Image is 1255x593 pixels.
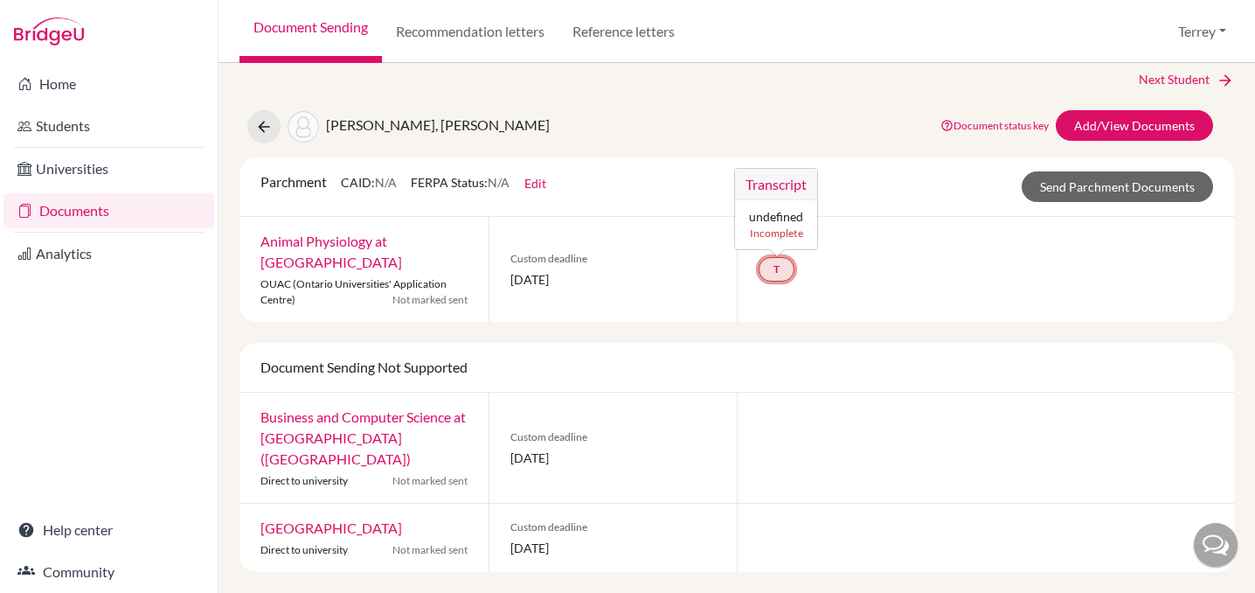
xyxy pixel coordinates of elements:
span: Custom deadline [510,520,717,535]
a: Home [3,66,214,101]
span: [DATE] [510,539,717,557]
span: Document Sending Not Supported [260,359,468,375]
span: CAID: [341,175,397,190]
h3: Transcript [735,169,817,200]
a: Send Parchment Documents [1022,171,1213,202]
span: Parchment [260,173,327,190]
a: Universities [3,151,214,186]
span: Direct to university [260,543,348,556]
span: Custom deadline [510,251,717,267]
span: N/A [375,175,397,190]
span: FERPA Status: [411,175,510,190]
a: Business and Computer Science at [GEOGRAPHIC_DATA] ([GEOGRAPHIC_DATA]) [260,408,466,467]
span: Not marked sent [392,542,468,558]
button: Terrey [1170,15,1234,48]
img: Bridge-U [14,17,84,45]
span: [PERSON_NAME], [PERSON_NAME] [326,116,550,133]
span: [DATE] [510,449,717,467]
a: [GEOGRAPHIC_DATA] [260,520,402,536]
a: Students [3,108,214,143]
span: N/A [488,175,510,190]
a: Animal Physiology at [GEOGRAPHIC_DATA] [260,233,402,270]
small: Incomplete [745,226,807,241]
span: OUAC (Ontario Universities' Application Centre) [260,277,447,306]
a: Community [3,555,214,590]
a: Documents [3,193,214,228]
a: Analytics [3,236,214,271]
a: Help center [3,513,214,548]
span: undefined [749,209,803,224]
span: Custom deadline [510,429,717,445]
span: Not marked sent [392,292,468,308]
a: Document status key [940,119,1049,132]
a: TTranscript undefined Incomplete [759,257,794,282]
span: [DATE] [510,270,717,289]
button: Edit [523,173,547,193]
a: Next Student [1139,70,1234,89]
span: Not marked sent [392,473,468,489]
span: Help [40,12,76,28]
span: Direct to university [260,474,348,487]
a: Add/View Documents [1056,110,1213,141]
